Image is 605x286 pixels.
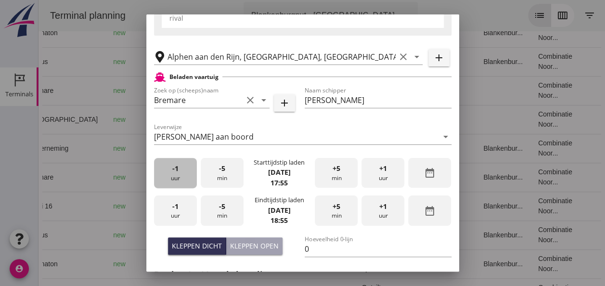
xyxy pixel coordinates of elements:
small: m3 [238,146,245,152]
i: directions_boat [133,232,140,238]
span: -1 [172,201,179,212]
input: Zoek op (scheeps)naam [154,92,243,108]
span: -1 [172,163,179,174]
td: Filling sand [315,105,364,134]
td: Ontzilt oph.zan... [315,192,364,221]
button: Kleppen open [226,237,283,255]
div: min [201,158,244,188]
small: m3 [234,175,242,181]
td: Combinatie Noor... [492,249,552,278]
td: new [67,163,102,192]
div: Starttijdstip laden [254,158,305,167]
div: Gouda [109,230,190,240]
div: uur [361,158,404,188]
i: directions_boat [133,145,140,152]
td: Combinatie Noor... [492,221,552,249]
td: Blankenbur... [437,134,492,163]
h2: Product(en)/vrachtbepaling [154,268,451,281]
td: Ontzilt oph.zan... [315,221,364,249]
td: Blankenbur... [437,221,492,249]
div: min [315,158,358,188]
button: Kleppen dicht [168,237,226,255]
i: add [433,52,445,64]
td: 18 [364,76,438,105]
i: arrow_drop_down [411,51,423,63]
div: rival [169,13,436,23]
i: directions_boat [133,260,140,267]
div: Alphen aan den Rijn [109,86,190,96]
td: Blankenbur... [437,249,492,278]
td: new [67,249,102,278]
span: +5 [333,163,340,174]
td: new [67,105,102,134]
div: Kleppen open [230,241,279,251]
div: Gouda [109,259,190,269]
i: clear [245,94,256,106]
i: clear [398,51,409,63]
div: [GEOGRAPHIC_DATA] [109,172,190,182]
i: arrow_drop_down [258,94,270,106]
td: Combinatie Noor... [492,76,552,105]
span: +5 [333,201,340,212]
strong: [DATE] [268,206,290,215]
td: 18 [364,105,438,134]
i: directions_boat [174,87,180,94]
td: 672 [215,249,268,278]
td: 1298 [215,192,268,221]
h2: Beladen vaartuig [169,73,219,81]
td: 467 [215,105,268,134]
td: 18 [364,249,438,278]
td: 18 [364,47,438,76]
td: Blankenbur... [437,192,492,221]
span: -5 [219,201,225,212]
td: 18 [364,134,438,163]
td: Ontzilt oph.zan... [315,47,364,76]
td: 18 [364,192,438,221]
td: Ontzilt oph.zan... [315,18,364,47]
td: Combinatie Noor... [492,47,552,76]
i: add [279,97,290,109]
i: calendar_view_week [518,10,530,21]
td: Blankenbur... [437,47,492,76]
i: directions_boat [133,29,140,36]
td: Blankenbur... [437,163,492,192]
td: Ontzilt oph.zan... [315,134,364,163]
td: Combinatie Noor... [492,163,552,192]
div: Eindtijdstip laden [254,195,304,205]
div: min [315,195,358,226]
i: date_range [424,205,436,217]
div: Gouda [109,201,190,211]
div: uur [154,158,197,188]
div: Gouda [109,57,190,67]
i: filter_list [545,10,557,21]
td: 434 [215,76,268,105]
div: [GEOGRAPHIC_DATA] [109,115,190,125]
td: Blankenbur... [437,18,492,47]
div: Kleppen dicht [172,241,222,251]
td: new [67,47,102,76]
i: list [495,10,507,21]
i: date_range [424,167,436,179]
span: -5 [219,163,225,174]
td: 672 [215,18,268,47]
td: Combinatie Noor... [492,134,552,163]
strong: 17:55 [270,178,288,187]
i: arrow_drop_down [440,131,451,143]
strong: [DATE] [268,168,290,177]
div: min [201,195,244,226]
td: 999 [215,221,268,249]
div: Terminal planning [4,9,95,22]
small: m3 [234,59,242,65]
small: m3 [234,30,242,36]
i: directions_boat [183,116,190,123]
td: new [67,18,102,47]
div: uur [154,195,197,226]
input: Hoeveelheid 0-lijn [305,241,451,257]
small: m3 [234,117,242,123]
small: m3 [238,204,245,209]
div: Gouda [109,28,190,38]
td: Combinatie Noor... [492,192,552,221]
i: directions_boat [133,203,140,209]
td: new [67,192,102,221]
div: [PERSON_NAME] aan boord [154,132,254,141]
